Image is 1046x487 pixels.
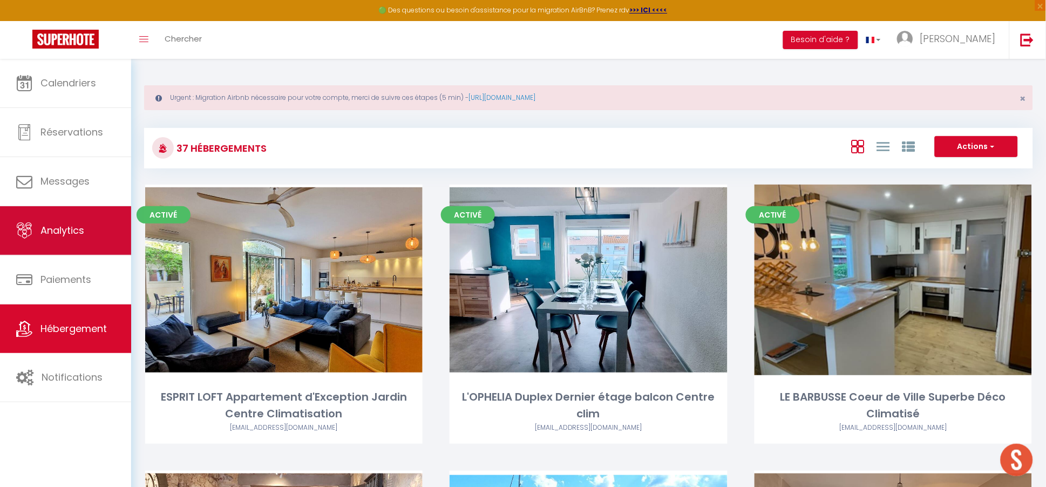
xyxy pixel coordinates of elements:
[468,93,535,102] a: [URL][DOMAIN_NAME]
[165,33,202,44] span: Chercher
[897,31,913,47] img: ...
[630,5,668,15] a: >>> ICI <<<<
[746,206,800,224] span: Activé
[450,389,727,423] div: L'OPHELIA Duplex Dernier étage balcon Centre clim
[1001,444,1033,476] div: Ouvrir le chat
[755,389,1032,423] div: LE BARBUSSE Coeur de Ville Superbe Déco Climatisé
[902,137,915,155] a: Vue par Groupe
[174,136,267,160] h3: 37 Hébergements
[1020,94,1026,104] button: Close
[783,31,858,49] button: Besoin d'aide ?
[40,224,84,237] span: Analytics
[144,85,1033,110] div: Urgent : Migration Airbnb nécessaire pour votre compte, merci de suivre ces étapes (5 min) -
[40,273,91,286] span: Paiements
[42,370,103,384] span: Notifications
[32,30,99,49] img: Super Booking
[40,125,103,139] span: Réservations
[889,21,1009,59] a: ... [PERSON_NAME]
[40,76,96,90] span: Calendriers
[450,423,727,433] div: Airbnb
[851,137,864,155] a: Vue en Box
[877,137,889,155] a: Vue en Liste
[145,389,423,423] div: ESPRIT LOFT Appartement d'Exception Jardin Centre Climatisation
[1021,33,1034,46] img: logout
[935,136,1018,158] button: Actions
[40,174,90,188] span: Messages
[137,206,191,224] span: Activé
[755,423,1032,433] div: Airbnb
[145,423,423,433] div: Airbnb
[157,21,210,59] a: Chercher
[1020,92,1026,105] span: ×
[920,32,996,45] span: [PERSON_NAME]
[40,322,107,335] span: Hébergement
[441,206,495,224] span: Activé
